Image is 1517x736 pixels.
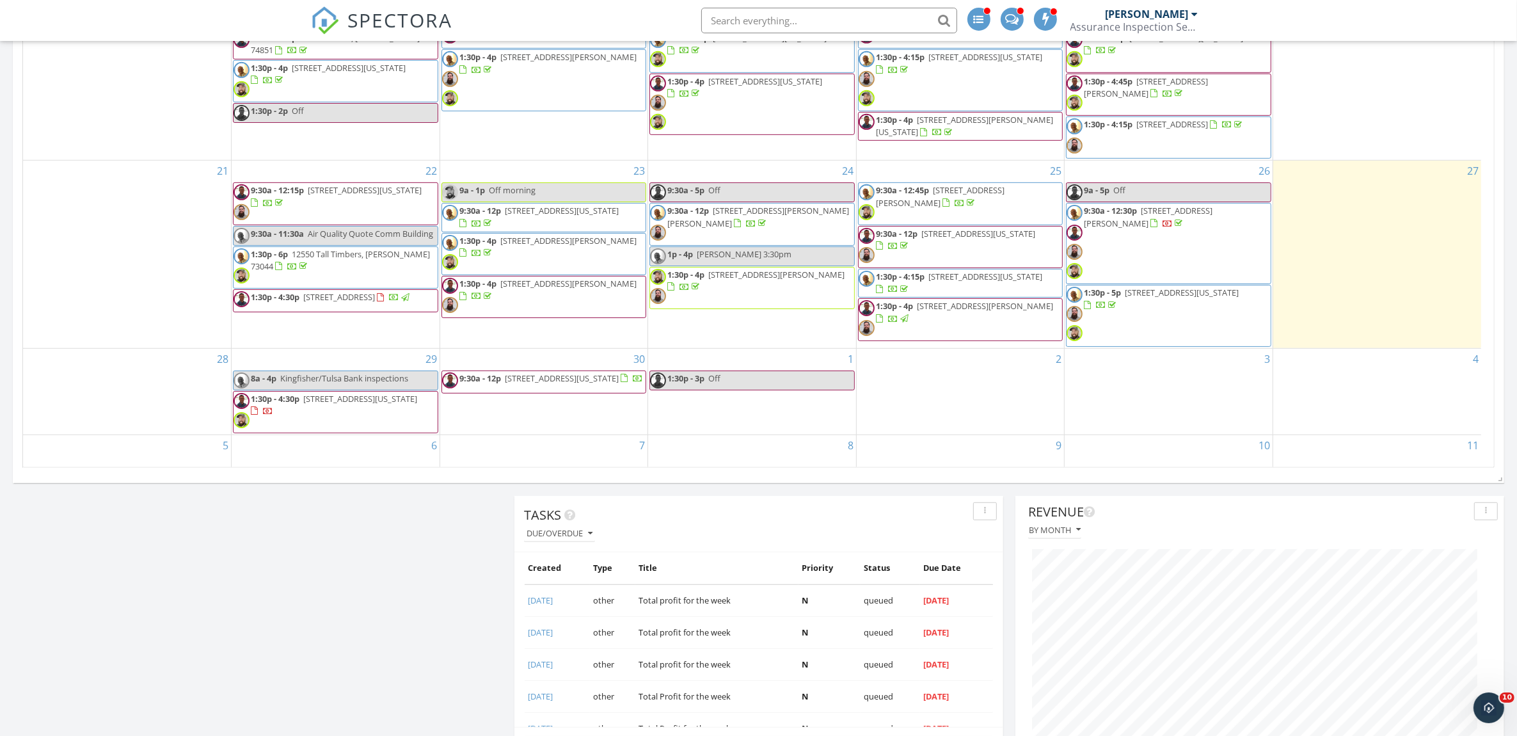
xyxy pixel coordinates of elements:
img: 20240802_12_27_55.4580500.jpg [650,114,666,130]
img: pxl_20250916_195229425.jpg [859,320,875,336]
span: 1:30p - 4:30p [251,291,299,303]
a: 1:30p - 4p [STREET_ADDRESS][PERSON_NAME] [876,300,1053,324]
img: 20240802_12_27_55.4580500.jpg [650,269,666,285]
span: 12550 Tall Timbers, [PERSON_NAME] 73044 [251,248,430,272]
span: 1:30p - 3p [667,372,704,384]
img: 1858082027.png [859,184,875,200]
img: The Best Home Inspection Software - Spectora [311,6,339,35]
td: [DATE] [920,584,993,616]
a: 1:30p - 4:30p [STREET_ADDRESS] [251,291,411,303]
a: Go to September 29, 2025 [423,349,440,369]
a: 1:30p - 4p [STREET_ADDRESS][PERSON_NAME][US_STATE] [858,112,1063,141]
td: Go to September 24, 2025 [648,161,857,348]
img: 1858082027.png [1067,287,1083,303]
a: Go to September 28, 2025 [214,349,231,369]
span: Air Quality Quote Comm Building [308,228,433,239]
a: 9:30a - 12p [STREET_ADDRESS][PERSON_NAME][PERSON_NAME] [667,205,849,228]
img: 20211004_065554.jpg [234,184,250,200]
img: 1858082027.png [234,62,250,78]
a: 1:30p - 4:15p [STREET_ADDRESS][US_STATE] [876,51,1042,75]
td: other [590,648,635,680]
span: 1:30p - 4p [667,76,704,87]
a: 1:30p - 6p 12550 Tall Timbers, [PERSON_NAME] 73044 [251,248,430,272]
img: 1858082027.png [442,205,458,221]
img: 1858082027.png [234,248,250,264]
img: pxl_20250916_195229425.jpg [442,71,458,87]
a: 10a - 12:45p 336723 US-62, [PERSON_NAME] 74851 [251,32,420,56]
span: [STREET_ADDRESS][PERSON_NAME] [500,278,637,289]
span: Kingfisher/Tulsa Bank inspections [280,372,408,384]
a: 1:30p - 4:15p [STREET_ADDRESS] [1084,118,1244,130]
div: By month [1029,525,1081,534]
a: 9:30a - 12p [STREET_ADDRESS][US_STATE] [1084,32,1243,56]
img: pxl_20250916_195229425.jpg [1067,244,1083,260]
img: 20240802_12_27_55.4580500.jpg [1067,51,1083,67]
td: Go to October 8, 2025 [648,435,857,477]
img: 20211004_065554.jpg [650,372,666,388]
img: 20240802_12_27_55.4580500.jpg [442,254,458,270]
img: pxl_20250916_195229425.jpg [234,204,250,220]
span: Tasks [524,506,561,524]
img: 20211004_065554.jpg [650,76,666,92]
a: Go to October 8, 2025 [845,435,856,456]
img: 1858082027.png [650,248,666,264]
a: 1:30p - 4:15p [STREET_ADDRESS][US_STATE] [858,269,1063,298]
span: [STREET_ADDRESS][US_STATE] [928,51,1042,63]
span: 9a - 5p [1084,184,1109,196]
span: Off [292,105,304,116]
a: [DATE] [528,627,553,638]
img: pxl_20250916_195229425.jpg [1067,138,1083,154]
td: Go to October 4, 2025 [1273,348,1481,435]
span: [STREET_ADDRESS][PERSON_NAME] [876,184,1005,208]
img: 20211004_065554.jpg [442,372,458,388]
a: 9:30a - 12:15p [STREET_ADDRESS][US_STATE] [233,182,438,225]
td: Status [861,552,920,584]
td: Go to October 11, 2025 [1273,435,1481,477]
img: 20240802_12_27_55.4580500.jpg [442,90,458,106]
a: 1:30p - 4p [STREET_ADDRESS][US_STATE] [667,76,822,99]
img: 1858082027.png [234,228,250,244]
a: 9:30a - 12:30p [STREET_ADDRESS][PERSON_NAME] [1084,205,1212,228]
span: [STREET_ADDRESS][US_STATE] [928,271,1042,282]
img: 1858082027.png [442,51,458,67]
img: 20211004_065554.jpg [1067,184,1083,200]
span: 9:30a - 12p [876,228,917,239]
a: 9:30a - 12p [STREET_ADDRESS][US_STATE] [459,205,619,228]
a: Go to September 26, 2025 [1256,161,1273,181]
td: Go to September 30, 2025 [440,348,648,435]
img: 20240802_12_27_55.4580500.jpg [234,81,250,97]
span: 1:30p - 4p [459,235,496,246]
span: [STREET_ADDRESS][US_STATE] [921,228,1035,239]
span: Total Profit for the week [639,723,731,734]
a: 1:30p - 4p [STREET_ADDRESS][PERSON_NAME] [459,235,637,259]
span: 1:30p - 4p [667,269,704,280]
a: 9:30a - 12:45p [STREET_ADDRESS][PERSON_NAME] [876,184,1005,208]
a: 1:30p - 5p [STREET_ADDRESS][US_STATE] [1066,285,1271,347]
span: [STREET_ADDRESS] [303,291,375,303]
img: 1858082027.png [234,372,250,388]
img: pxl_20250916_195229425.jpg [1067,306,1083,322]
img: 20240802_12_27_55.4580500.jpg [1067,263,1083,279]
a: 1:30p - 4:15p [STREET_ADDRESS][US_STATE] [858,49,1063,111]
td: Go to September 26, 2025 [1065,161,1273,348]
span: 9:30a - 12p [459,205,501,216]
a: 1:30p - 6p 12550 Tall Timbers, [PERSON_NAME] 73044 [233,246,438,289]
span: [STREET_ADDRESS] [1136,118,1208,130]
span: [PERSON_NAME] 3:30pm [697,248,791,260]
img: 1858082027.png [1067,205,1083,221]
span: 1:30p - 4p [459,51,496,63]
img: 20240802_12_27_55.4580500.jpg [234,268,250,284]
span: [STREET_ADDRESS][PERSON_NAME] [500,235,637,246]
a: Go to October 5, 2025 [220,435,231,456]
a: 1:30p - 4:30p [STREET_ADDRESS][US_STATE] [251,393,417,417]
a: 1:30p - 4p [STREET_ADDRESS][PERSON_NAME] [441,276,647,318]
img: 20211004_065554.jpg [859,228,875,244]
span: Off morning [489,184,536,196]
a: 9:30a - 12p [STREET_ADDRESS][US_STATE] [858,226,1063,268]
td: other [590,584,635,616]
a: [DATE] [528,595,553,606]
a: Go to October 2, 2025 [1053,349,1064,369]
a: Go to September 23, 2025 [631,161,647,181]
td: Go to October 10, 2025 [1065,435,1273,477]
td: Go to October 2, 2025 [856,348,1065,435]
